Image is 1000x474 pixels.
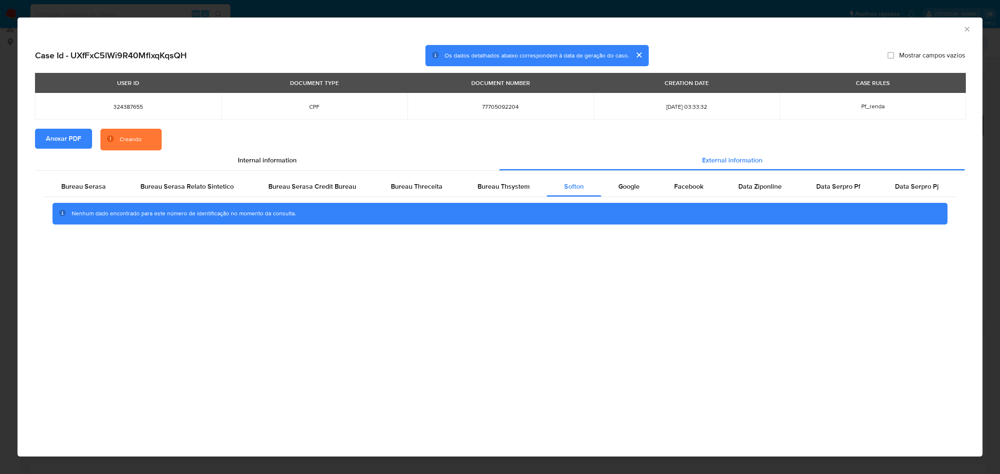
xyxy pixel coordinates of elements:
span: Google [618,182,640,191]
div: Detailed external info [44,177,956,197]
button: Anexar PDF [35,129,92,149]
span: Data Ziponline [738,182,782,191]
span: Mostrar campos vazios [899,51,965,60]
div: Creando [120,135,142,144]
span: CPF [231,103,397,110]
span: Os dados detalhados abaixo correspondem à data de geração do caso. [445,51,629,60]
div: DOCUMENT NUMBER [466,76,535,90]
span: Data Serpro Pf [816,182,860,191]
div: DOCUMENT TYPE [285,76,344,90]
span: 324387655 [45,103,211,110]
span: Anexar PDF [46,130,81,148]
span: Softon [564,182,584,191]
span: Bureau Threceita [391,182,442,191]
span: Data Serpro Pj [895,182,939,191]
div: CREATION DATE [660,76,714,90]
span: Bureau Serasa [61,182,106,191]
span: Pf_renda [861,102,885,110]
button: cerrar [629,45,649,65]
span: [DATE] 03:33:32 [604,103,770,110]
span: External information [702,155,762,165]
span: 77705092204 [417,103,584,110]
span: Bureau Serasa Relato Sintetico [140,182,234,191]
span: Facebook [674,182,703,191]
div: USER ID [112,76,144,90]
span: Nenhum dado encontrado para este número de identificação no momento da consulta. [72,209,296,217]
h2: Case Id - UXfFxC5lWi9R40MflxqKqsQH [35,50,187,61]
span: Bureau Thsystem [477,182,530,191]
button: Fechar a janela [963,25,970,32]
span: Internal information [238,155,297,165]
span: Bureau Serasa Credit Bureau [268,182,356,191]
div: closure-recommendation-modal [17,17,982,457]
div: Detailed info [35,150,965,170]
input: Mostrar campos vazios [887,52,894,59]
div: CASE RULES [851,76,895,90]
